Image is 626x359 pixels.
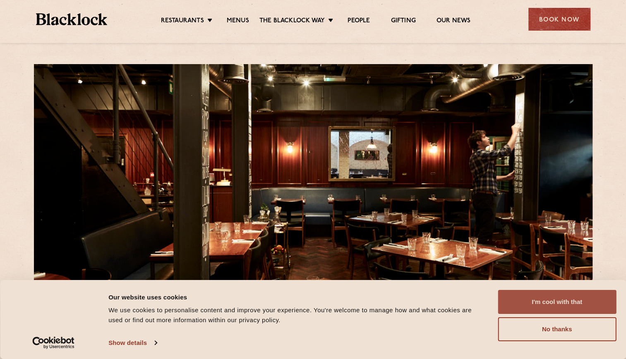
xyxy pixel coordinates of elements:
[17,337,90,349] a: Usercentrics Cookiebot - opens in a new window
[36,13,108,25] img: BL_Textured_Logo-footer-cropped.svg
[108,337,156,349] a: Show details
[391,17,415,26] a: Gifting
[498,317,616,341] button: No thanks
[108,305,479,325] div: We use cookies to personalise content and improve your experience. You're welcome to manage how a...
[161,17,204,26] a: Restaurants
[108,292,479,302] div: Our website uses cookies
[437,17,471,26] a: Our News
[227,17,249,26] a: Menus
[528,8,590,31] div: Book Now
[348,17,370,26] a: People
[259,17,325,26] a: The Blacklock Way
[498,290,616,314] button: I'm cool with that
